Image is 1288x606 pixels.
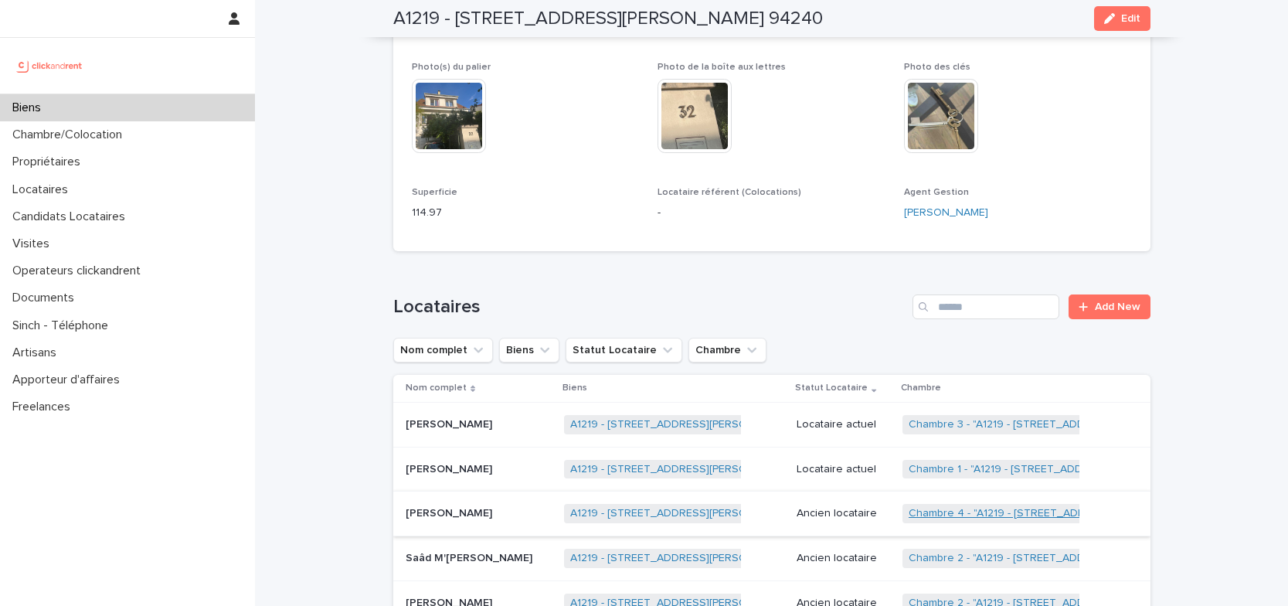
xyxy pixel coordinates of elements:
[412,63,491,72] span: Photo(s) du palier
[6,100,53,115] p: Biens
[909,463,1238,476] a: Chambre 1 - "A1219 - [STREET_ADDRESS][PERSON_NAME] 94240"
[406,380,467,397] p: Nom complet
[904,205,988,221] a: [PERSON_NAME]
[6,128,134,142] p: Chambre/Colocation
[904,63,970,72] span: Photo des clés
[688,338,766,363] button: Chambre
[393,536,1150,581] tr: Saâd M'[PERSON_NAME]Saâd M'[PERSON_NAME] A1219 - [STREET_ADDRESS][PERSON_NAME] 94240 Ancien locat...
[406,549,535,565] p: Saâd M'[PERSON_NAME]
[797,463,889,476] p: Locataire actuel
[6,346,69,360] p: Artisans
[795,380,868,397] p: Statut Locataire
[6,209,138,224] p: Candidats Locataires
[1069,294,1150,319] a: Add New
[562,380,587,397] p: Biens
[6,155,93,169] p: Propriétaires
[406,415,495,431] p: [PERSON_NAME]
[570,463,831,476] a: A1219 - [STREET_ADDRESS][PERSON_NAME] 94240
[570,552,831,565] a: A1219 - [STREET_ADDRESS][PERSON_NAME] 94240
[406,504,495,520] p: [PERSON_NAME]
[12,50,87,81] img: UCB0brd3T0yccxBKYDjQ
[909,552,1240,565] a: Chambre 2 - "A1219 - [STREET_ADDRESS][PERSON_NAME] 94240"
[1094,6,1150,31] button: Edit
[6,237,62,251] p: Visites
[797,552,889,565] p: Ancien locataire
[6,373,132,387] p: Apporteur d'affaires
[570,507,831,520] a: A1219 - [STREET_ADDRESS][PERSON_NAME] 94240
[6,400,83,414] p: Freelances
[406,460,495,476] p: [PERSON_NAME]
[6,291,87,305] p: Documents
[393,492,1150,536] tr: [PERSON_NAME][PERSON_NAME] A1219 - [STREET_ADDRESS][PERSON_NAME] 94240 Ancien locataireChambre 4 ...
[904,188,969,197] span: Agent Gestion
[1121,13,1140,24] span: Edit
[393,8,823,30] h2: A1219 - [STREET_ADDRESS][PERSON_NAME] 94240
[797,507,889,520] p: Ancien locataire
[909,507,1241,520] a: Chambre 4 - "A1219 - [STREET_ADDRESS][PERSON_NAME] 94240"
[393,296,907,318] h1: Locataires
[658,188,801,197] span: Locataire référent (Colocations)
[393,338,493,363] button: Nom complet
[901,380,941,397] p: Chambre
[393,402,1150,447] tr: [PERSON_NAME][PERSON_NAME] A1219 - [STREET_ADDRESS][PERSON_NAME] 94240 Locataire actuelChambre 3 ...
[909,418,1240,431] a: Chambre 3 - "A1219 - [STREET_ADDRESS][PERSON_NAME] 94240"
[658,63,786,72] span: Photo de la boîte aux lettres
[6,318,121,333] p: Sinch - Téléphone
[393,447,1150,492] tr: [PERSON_NAME][PERSON_NAME] A1219 - [STREET_ADDRESS][PERSON_NAME] 94240 Locataire actuelChambre 1 ...
[499,338,559,363] button: Biens
[6,264,153,278] p: Operateurs clickandrent
[412,188,457,197] span: Superficie
[570,418,831,431] a: A1219 - [STREET_ADDRESS][PERSON_NAME] 94240
[658,205,885,221] p: -
[412,205,640,221] p: 114.97
[1095,301,1140,312] span: Add New
[912,294,1059,319] input: Search
[566,338,682,363] button: Statut Locataire
[6,182,80,197] p: Locataires
[797,418,889,431] p: Locataire actuel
